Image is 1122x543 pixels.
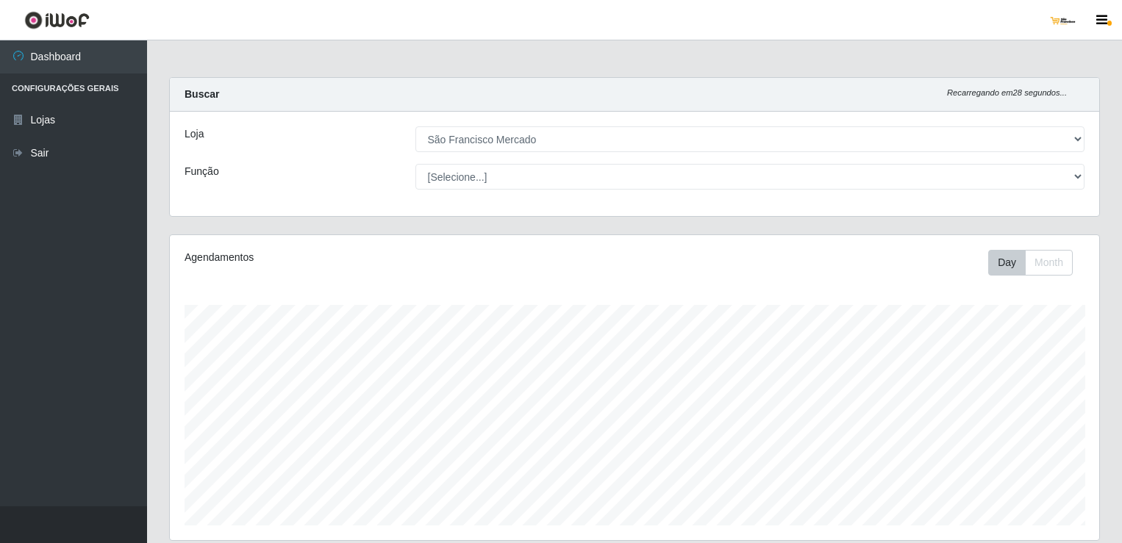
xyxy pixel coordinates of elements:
[185,164,219,179] label: Função
[988,250,1073,276] div: First group
[988,250,1026,276] button: Day
[947,88,1067,97] i: Recarregando em 28 segundos...
[185,126,204,142] label: Loja
[988,250,1085,276] div: Toolbar with button groups
[185,88,219,100] strong: Buscar
[185,250,547,265] div: Agendamentos
[24,11,90,29] img: CoreUI Logo
[1025,250,1073,276] button: Month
